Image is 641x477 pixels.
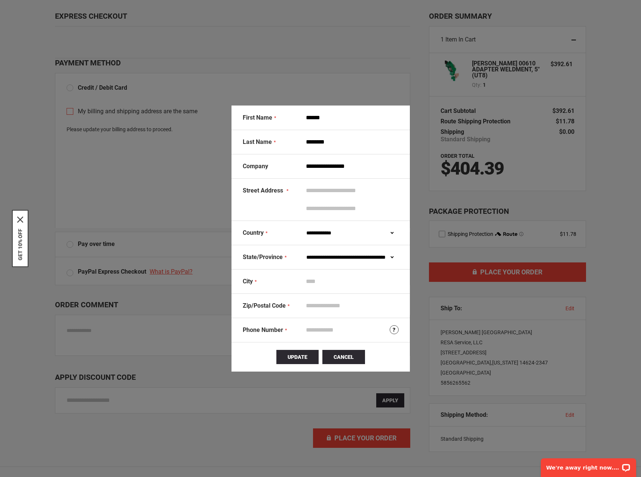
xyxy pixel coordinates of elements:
[243,163,268,170] span: Company
[276,350,319,364] button: Update
[17,217,23,223] button: Close
[243,253,283,261] span: State/Province
[243,326,283,333] span: Phone Number
[17,217,23,223] svg: close icon
[288,354,307,360] span: Update
[243,302,286,309] span: Zip/Postal Code
[334,354,354,360] span: Cancel
[322,350,365,364] button: Cancel
[243,138,272,145] span: Last Name
[243,278,253,285] span: City
[536,453,641,477] iframe: LiveChat chat widget
[243,229,264,236] span: Country
[243,114,272,121] span: First Name
[243,187,283,194] span: Street Address
[17,229,23,261] button: GET 10% OFF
